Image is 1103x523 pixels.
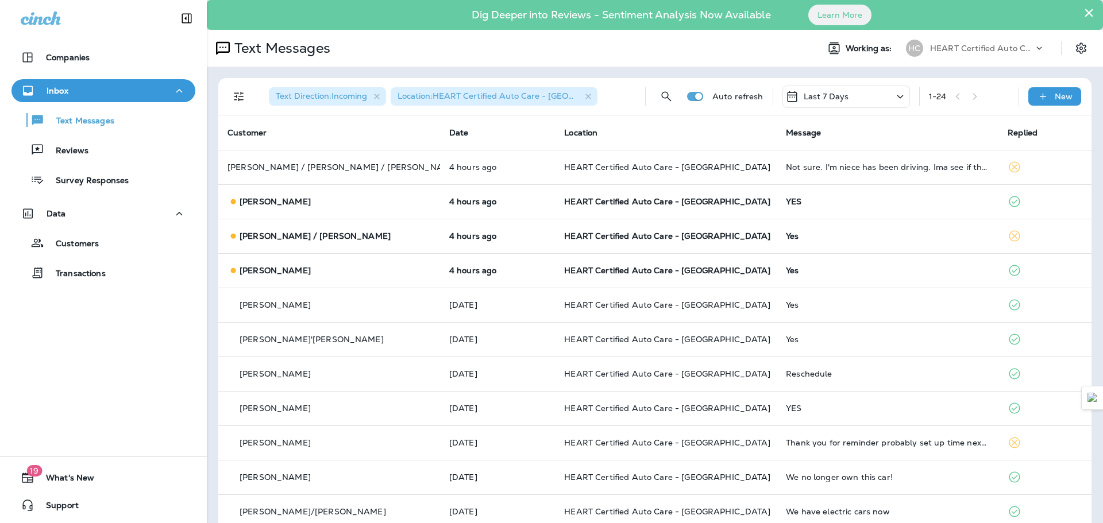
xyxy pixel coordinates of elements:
[34,473,94,487] span: What's New
[846,44,894,53] span: Working as:
[786,127,821,138] span: Message
[171,7,203,30] button: Collapse Sidebar
[1008,127,1038,138] span: Replied
[564,472,770,482] span: HEART Certified Auto Care - [GEOGRAPHIC_DATA]
[11,46,195,69] button: Companies
[240,404,311,413] p: [PERSON_NAME]
[449,507,546,516] p: Oct 1, 2025 02:16 PM
[564,369,770,379] span: HEART Certified Auto Care - [GEOGRAPHIC_DATA]
[11,108,195,132] button: Text Messages
[240,266,311,275] p: [PERSON_NAME]
[804,92,849,101] p: Last 7 Days
[240,197,311,206] p: [PERSON_NAME]
[449,127,469,138] span: Date
[230,40,330,57] p: Text Messages
[564,196,770,207] span: HEART Certified Auto Care - [GEOGRAPHIC_DATA]
[449,335,546,344] p: Oct 2, 2025 09:06 AM
[786,369,989,378] div: Reschedule
[11,202,195,225] button: Data
[438,13,804,17] p: Dig Deeper into Reviews - Sentiment Analysis Now Available
[786,162,989,172] div: Not sure. I'm niece has been driving. Ima see if they can bring it now
[449,472,546,482] p: Oct 1, 2025 02:22 PM
[786,507,989,516] div: We have electric cars now
[786,197,989,206] div: YES
[564,403,770,413] span: HEART Certified Auto Care - [GEOGRAPHIC_DATA]
[11,138,195,162] button: Reviews
[930,44,1033,53] p: HEART Certified Auto Care
[449,162,546,172] p: Oct 3, 2025 09:36 AM
[44,146,88,157] p: Reviews
[269,87,386,106] div: Text Direction:Incoming
[240,335,384,344] p: [PERSON_NAME]'[PERSON_NAME]
[11,79,195,102] button: Inbox
[564,127,597,138] span: Location
[227,127,267,138] span: Customer
[808,5,871,25] button: Learn More
[449,404,546,413] p: Oct 2, 2025 06:54 AM
[34,501,79,514] span: Support
[11,466,195,489] button: 19What's New
[786,335,989,344] div: Yes
[786,438,989,447] div: Thank you for reminder probably set up time next week, appreciate
[11,168,195,192] button: Survey Responses
[655,85,678,108] button: Search Messages
[929,92,947,101] div: 1 - 24
[1083,3,1094,22] button: Close
[240,438,311,447] p: [PERSON_NAME]
[449,369,546,378] p: Oct 2, 2025 09:04 AM
[712,92,763,101] p: Auto refresh
[44,239,99,250] p: Customers
[564,300,770,310] span: HEART Certified Auto Care - [GEOGRAPHIC_DATA]
[45,116,114,127] p: Text Messages
[391,87,597,106] div: Location:HEART Certified Auto Care - [GEOGRAPHIC_DATA]
[564,437,770,448] span: HEART Certified Auto Care - [GEOGRAPHIC_DATA]
[564,334,770,344] span: HEART Certified Auto Care - [GEOGRAPHIC_DATA]
[1055,92,1073,101] p: New
[449,231,546,241] p: Oct 3, 2025 09:04 AM
[44,176,129,187] p: Survey Responses
[786,266,989,275] div: Yes
[449,300,546,309] p: Oct 2, 2025 12:19 PM
[786,472,989,482] div: We no longer own this car!
[47,209,66,218] p: Data
[449,438,546,447] p: Oct 1, 2025 03:33 PM
[276,91,367,101] span: Text Direction : Incoming
[564,506,770,517] span: HEART Certified Auto Care - [GEOGRAPHIC_DATA]
[227,162,458,172] p: [PERSON_NAME] / [PERSON_NAME] / [PERSON_NAME]
[564,265,770,276] span: HEART Certified Auto Care - [GEOGRAPHIC_DATA]
[47,86,68,95] p: Inbox
[786,404,989,413] div: YES
[227,85,250,108] button: Filters
[240,369,311,378] p: [PERSON_NAME]
[449,266,546,275] p: Oct 3, 2025 09:03 AM
[906,40,923,57] div: HC
[786,300,989,309] div: Yes
[240,231,391,241] p: [PERSON_NAME] / [PERSON_NAME]
[26,465,42,476] span: 19
[449,197,546,206] p: Oct 3, 2025 09:12 AM
[11,261,195,285] button: Transactions
[786,231,989,241] div: Yes
[46,53,90,62] p: Companies
[240,300,311,309] p: [PERSON_NAME]
[11,494,195,517] button: Support
[1071,38,1092,59] button: Settings
[240,472,311,482] p: [PERSON_NAME]
[1087,393,1098,403] img: Detect Auto
[564,231,770,241] span: HEART Certified Auto Care - [GEOGRAPHIC_DATA]
[398,91,636,101] span: Location : HEART Certified Auto Care - [GEOGRAPHIC_DATA]
[564,162,770,172] span: HEART Certified Auto Care - [GEOGRAPHIC_DATA]
[11,231,195,255] button: Customers
[44,269,106,280] p: Transactions
[240,507,386,516] p: [PERSON_NAME]/[PERSON_NAME]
